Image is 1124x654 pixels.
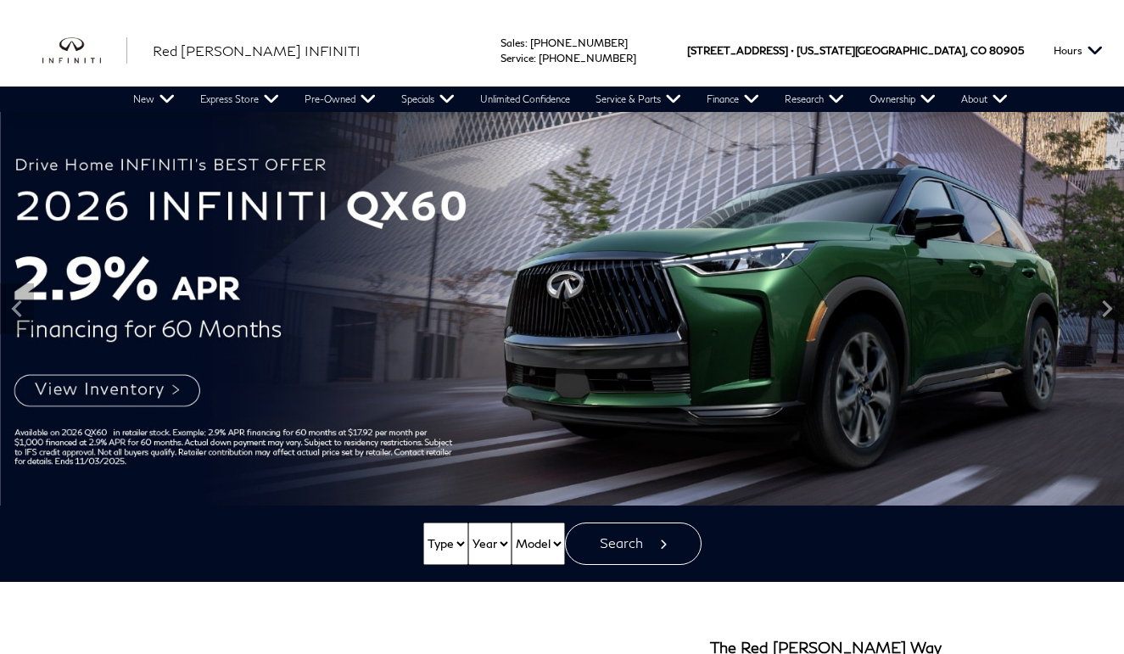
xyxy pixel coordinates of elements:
a: Unlimited Confidence [467,87,583,112]
span: [US_STATE][GEOGRAPHIC_DATA], [797,14,968,87]
a: Finance [694,87,772,112]
a: [PHONE_NUMBER] [539,52,636,64]
nav: Main Navigation [120,87,1021,112]
a: Specials [389,87,467,112]
span: 80905 [989,14,1024,87]
a: infiniti [42,37,127,64]
a: Express Store [187,87,292,112]
a: [PHONE_NUMBER] [530,36,628,49]
a: Ownership [857,87,948,112]
a: Pre-Owned [292,87,389,112]
span: Sales [500,36,525,49]
span: Red [PERSON_NAME] INFINITI [153,42,361,59]
select: Vehicle Model [512,523,565,565]
span: Service [500,52,534,64]
button: Open the hours dropdown [1045,14,1111,87]
a: [STREET_ADDRESS] • [US_STATE][GEOGRAPHIC_DATA], CO 80905 [687,44,1024,57]
button: Search [565,523,702,565]
a: Research [772,87,857,112]
span: CO [970,14,987,87]
span: : [525,36,528,49]
a: Service & Parts [583,87,694,112]
a: About [948,87,1021,112]
select: Vehicle Year [468,523,512,565]
span: [STREET_ADDRESS] • [687,14,794,87]
select: Vehicle Type [423,523,468,565]
img: INFINITI [42,37,127,64]
span: : [534,52,536,64]
a: Red [PERSON_NAME] INFINITI [153,41,361,61]
a: New [120,87,187,112]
